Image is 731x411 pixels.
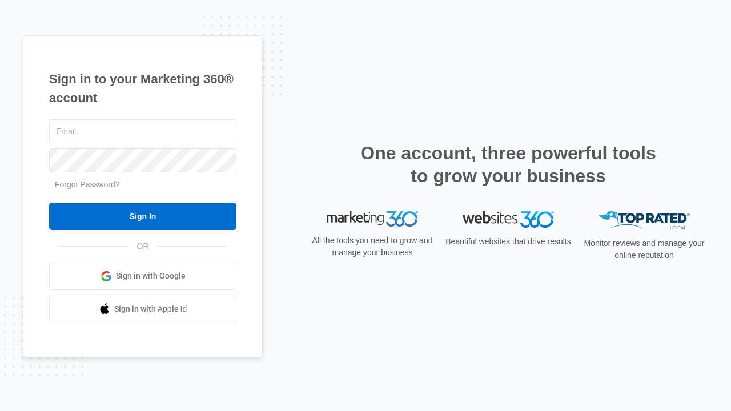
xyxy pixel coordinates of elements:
[49,119,236,143] input: Email
[357,142,660,187] h2: One account, three powerful tools to grow your business
[49,70,236,107] h1: Sign in to your Marketing 360® account
[114,303,187,315] span: Sign in with Apple Id
[580,237,708,261] p: Monitor reviews and manage your online reputation
[463,211,554,228] img: Websites 360
[308,235,436,259] p: All the tools you need to grow and manage your business
[49,203,236,230] input: Sign In
[129,240,157,252] span: OR
[55,180,120,189] a: Forgot Password?
[49,296,236,323] a: Sign in with Apple Id
[49,263,236,290] a: Sign in with Google
[327,211,418,227] img: Marketing 360
[116,270,186,282] span: Sign in with Google
[444,236,572,248] p: Beautiful websites that drive results
[599,211,690,230] img: Top Rated Local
